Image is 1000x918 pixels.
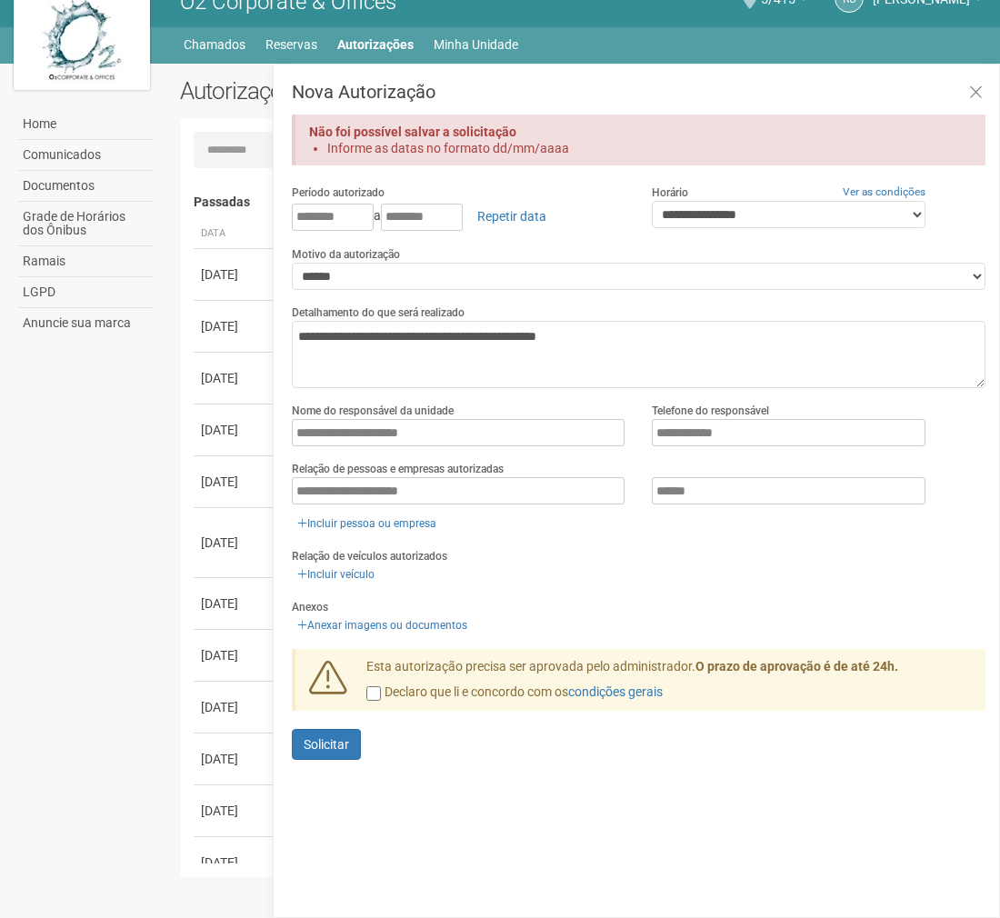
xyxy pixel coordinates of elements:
[366,686,381,701] input: Declaro que li e concordo com oscondições gerais
[292,304,465,321] label: Detalhamento do que será realizado
[292,83,985,101] h3: Nova Autorização
[201,421,268,439] div: [DATE]
[292,548,447,564] label: Relação de veículos autorizados
[18,277,153,308] a: LGPD
[292,461,504,477] label: Relação de pessoas e empresas autorizadas
[353,658,985,711] div: Esta autorização precisa ser aprovada pelo administrador.
[201,750,268,768] div: [DATE]
[201,646,268,664] div: [DATE]
[292,599,328,615] label: Anexos
[18,308,153,338] a: Anuncie sua marca
[366,684,663,702] label: Declaro que li e concordo com os
[201,369,268,387] div: [DATE]
[201,802,268,820] div: [DATE]
[18,109,153,140] a: Home
[184,32,245,57] a: Chamados
[194,195,973,209] h4: Passadas
[194,219,275,249] th: Data
[309,125,516,139] strong: Não foi possível salvar a solicitação
[337,32,414,57] a: Autorizações
[18,202,153,246] a: Grade de Horários dos Ônibus
[434,32,518,57] a: Minha Unidade
[327,140,954,156] li: Informe as datas no formato dd/mm/aaaa
[201,594,268,613] div: [DATE]
[292,403,454,419] label: Nome do responsável da unidade
[180,77,569,105] h2: Autorizações
[568,684,663,699] a: condições gerais
[18,246,153,277] a: Ramais
[18,171,153,202] a: Documentos
[292,564,380,584] a: Incluir veículo
[652,403,769,419] label: Telefone do responsável
[265,32,317,57] a: Reservas
[292,201,625,232] div: a
[292,514,442,534] a: Incluir pessoa ou empresa
[843,185,925,198] a: Ver as condições
[201,473,268,491] div: [DATE]
[292,729,361,760] button: Solicitar
[465,201,558,232] a: Repetir data
[201,853,268,872] div: [DATE]
[304,737,349,752] span: Solicitar
[292,185,385,201] label: Período autorizado
[695,659,898,674] strong: O prazo de aprovação é de até 24h.
[201,534,268,552] div: [DATE]
[201,698,268,716] div: [DATE]
[201,317,268,335] div: [DATE]
[292,615,473,635] a: Anexar imagens ou documentos
[652,185,688,201] label: Horário
[18,140,153,171] a: Comunicados
[201,265,268,284] div: [DATE]
[292,246,400,263] label: Motivo da autorização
